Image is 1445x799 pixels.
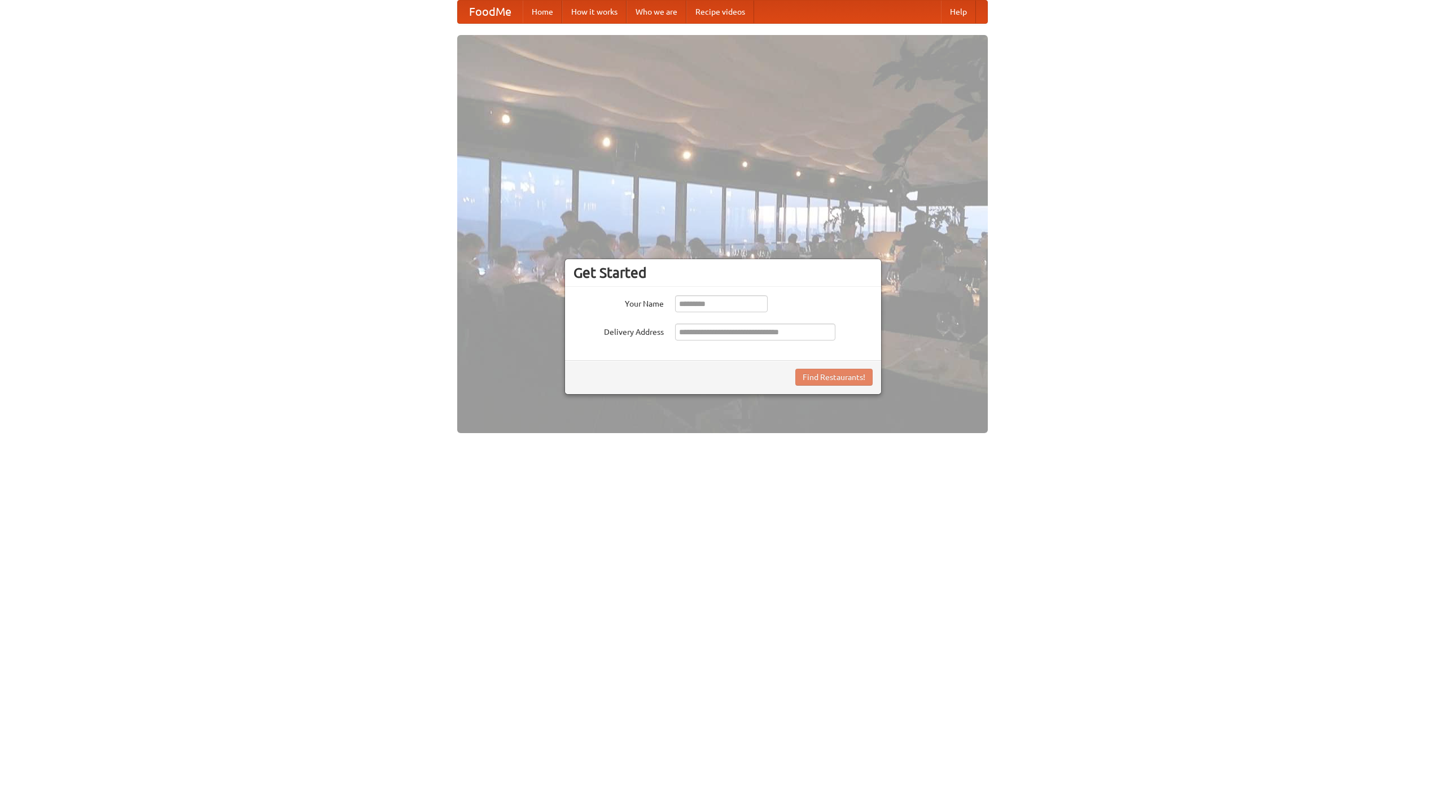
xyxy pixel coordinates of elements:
button: Find Restaurants! [795,369,873,386]
label: Your Name [573,295,664,309]
a: Help [941,1,976,23]
a: Recipe videos [686,1,754,23]
label: Delivery Address [573,324,664,338]
h3: Get Started [573,264,873,281]
a: Home [523,1,562,23]
a: How it works [562,1,627,23]
a: Who we are [627,1,686,23]
a: FoodMe [458,1,523,23]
